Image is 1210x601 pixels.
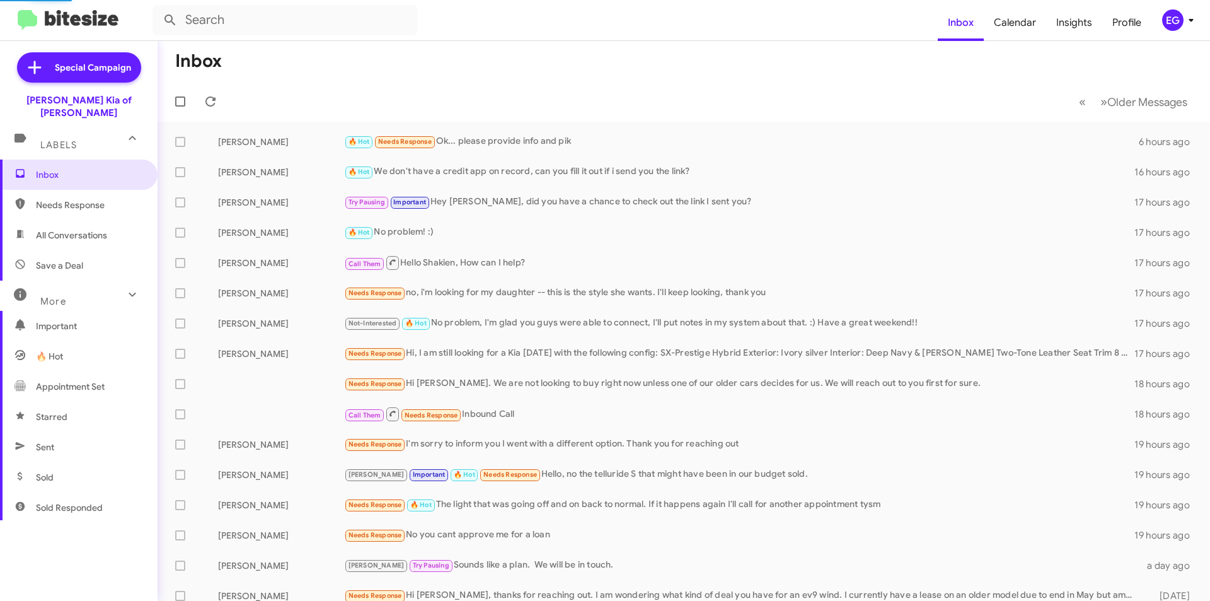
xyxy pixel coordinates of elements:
span: Appointment Set [36,380,105,393]
div: We don't have a credit app on record, can you fill it out if i send you the link? [344,165,1134,179]
span: Call Them [349,411,381,419]
div: 17 hours ago [1134,196,1200,209]
span: Try Pausing [413,561,449,569]
div: a day ago [1139,559,1200,572]
div: 19 hours ago [1134,438,1200,451]
div: [PERSON_NAME] [218,529,344,542]
div: The light that was going off and on back to normal. If it happens again I'll call for another app... [344,498,1134,512]
span: 🔥 Hot [349,168,370,176]
div: 19 hours ago [1134,499,1200,511]
span: » [1100,94,1107,110]
div: [PERSON_NAME] [218,317,344,330]
div: no, i'm looking for my daughter -- this is the style she wants. I'll keep looking, thank you [344,286,1134,300]
span: Sold [36,471,54,484]
div: Hi, I am still looking for a Kia [DATE] with the following config: SX-Prestige Hybrid Exterior: I... [344,346,1134,361]
span: 🔥 Hot [410,501,432,509]
span: Save a Deal [36,259,83,272]
div: [PERSON_NAME] [218,438,344,451]
h1: Inbox [175,51,222,71]
span: Needs Response [349,501,402,509]
a: Calendar [984,4,1046,41]
div: 17 hours ago [1134,226,1200,239]
div: Sounds like a plan. We will be in touch. [344,558,1139,573]
div: [PERSON_NAME] [218,559,344,572]
div: Ok... please provide info and pik [344,134,1139,149]
span: Sold Responded [36,501,103,514]
span: [PERSON_NAME] [349,561,405,569]
span: « [1079,94,1086,110]
span: [PERSON_NAME] [349,470,405,479]
div: 17 hours ago [1134,257,1200,269]
span: Needs Response [349,289,402,297]
span: Needs Response [349,531,402,539]
div: [PERSON_NAME] [218,469,344,481]
span: Starred [36,411,67,423]
span: More [40,296,66,307]
button: Next [1093,89,1195,115]
button: Previous [1071,89,1093,115]
span: Inbox [938,4,984,41]
span: 🔥 Hot [405,319,427,327]
span: 🔥 Hot [349,137,370,146]
div: 17 hours ago [1134,317,1200,330]
div: [PERSON_NAME] [218,499,344,511]
span: All Conversations [36,229,107,242]
div: 16 hours ago [1134,166,1200,178]
div: [PERSON_NAME] [218,257,344,269]
div: 18 hours ago [1134,408,1200,421]
div: No problem, I'm glad you guys were able to connect, I'll put notes in my system about that. :) Ha... [344,316,1134,330]
div: Inbound Call [344,406,1134,422]
nav: Page navigation example [1072,89,1195,115]
div: I'm sorry to inform you I went with a different option. Thank you for reaching out [344,437,1134,452]
span: Sent [36,441,54,453]
div: 17 hours ago [1134,347,1200,360]
span: Needs Response [349,349,402,358]
span: Try Pausing [349,198,385,206]
span: Needs Response [349,592,402,600]
div: [PERSON_NAME] [218,226,344,239]
span: Older Messages [1107,95,1187,109]
span: Special Campaign [55,61,131,74]
div: No you cant approve me for a loan [344,528,1134,542]
span: 🔥 Hot [454,470,475,479]
div: [PERSON_NAME] [218,136,344,148]
div: [PERSON_NAME] [218,287,344,300]
span: Labels [40,139,77,151]
div: 6 hours ago [1139,136,1200,148]
span: Needs Response [483,470,537,479]
span: Important [393,198,426,206]
span: 🔥 Hot [349,228,370,236]
div: 17 hours ago [1134,287,1200,300]
div: 19 hours ago [1134,469,1200,481]
div: [PERSON_NAME] [218,347,344,360]
div: 19 hours ago [1134,529,1200,542]
div: [PERSON_NAME] [218,166,344,178]
input: Search [153,5,417,35]
a: Profile [1102,4,1151,41]
div: 18 hours ago [1134,378,1200,390]
a: Insights [1046,4,1102,41]
div: [PERSON_NAME] [218,196,344,209]
span: Call Them [349,260,381,268]
span: Not-Interested [349,319,397,327]
span: 🔥 Hot [36,350,63,363]
span: Important [36,320,143,332]
div: EG [1162,9,1184,31]
div: No problem! :) [344,225,1134,240]
div: Hello, no the telluride S that might have been in our budget sold. [344,467,1134,482]
button: EG [1151,9,1196,31]
span: Needs Response [349,440,402,448]
span: Needs Response [349,380,402,388]
div: Hi [PERSON_NAME]. We are not looking to buy right now unless one of our older cars decides for us... [344,376,1134,391]
div: Hello Shakien, How can I help? [344,255,1134,271]
div: Hey [PERSON_NAME], did you have a chance to check out the link I sent you? [344,195,1134,209]
span: Inbox [36,168,143,181]
span: Needs Response [405,411,458,419]
span: Needs Response [378,137,432,146]
span: Important [413,470,446,479]
span: Needs Response [36,199,143,211]
a: Special Campaign [17,52,141,83]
